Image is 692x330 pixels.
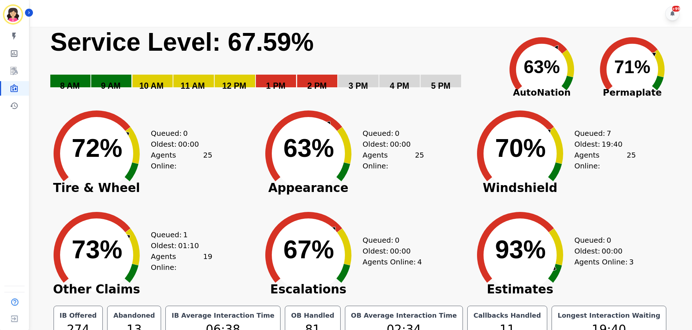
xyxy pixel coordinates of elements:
[602,246,623,256] span: 00:00
[607,235,611,246] span: 0
[203,150,212,171] span: 25
[283,134,334,162] text: 63%
[556,310,662,321] div: Longest Interaction Waiting
[626,150,636,171] span: 25
[151,229,205,240] div: Queued:
[602,139,623,150] span: 19:40
[183,229,188,240] span: 1
[349,81,368,91] text: 3 PM
[254,286,363,293] span: Escalations
[151,150,212,171] div: Agents Online:
[290,310,336,321] div: OB Handled
[363,256,424,267] div: Agents Online:
[178,240,199,251] span: 01:10
[395,235,400,246] span: 0
[629,256,634,267] span: 3
[72,235,122,264] text: 73%
[417,256,422,267] span: 4
[574,150,636,171] div: Agents Online:
[472,310,543,321] div: Callbacks Handled
[466,286,574,293] span: Estimates
[283,235,334,264] text: 67%
[495,235,546,264] text: 93%
[42,286,151,293] span: Other Claims
[587,86,678,100] span: Permaplate
[363,128,417,139] div: Queued:
[139,81,164,91] text: 10 AM
[574,246,629,256] div: Oldest:
[101,81,121,91] text: 9 AM
[112,310,156,321] div: Abandoned
[203,251,212,273] span: 19
[395,128,400,139] span: 0
[4,6,22,23] img: Bordered avatar
[72,134,122,162] text: 72%
[266,81,286,91] text: 1 PM
[495,134,546,162] text: 70%
[151,251,212,273] div: Agents Online:
[254,184,363,192] span: Appearance
[363,139,417,150] div: Oldest:
[466,184,574,192] span: Windshield
[524,57,560,77] text: 63%
[151,139,205,150] div: Oldest:
[151,128,205,139] div: Queued:
[390,81,409,91] text: 4 PM
[170,310,276,321] div: IB Average Interaction Time
[415,150,424,171] span: 25
[307,81,327,91] text: 2 PM
[607,128,611,139] span: 7
[178,139,199,150] span: 00:00
[574,128,629,139] div: Queued:
[363,150,424,171] div: Agents Online:
[390,246,411,256] span: 00:00
[183,128,188,139] span: 0
[350,310,459,321] div: OB Average Interaction Time
[363,246,417,256] div: Oldest:
[50,28,314,56] text: Service Level: 67.59%
[574,256,636,267] div: Agents Online:
[574,139,629,150] div: Oldest:
[497,86,587,100] span: AutoNation
[60,81,80,91] text: 8 AM
[614,57,650,77] text: 71%
[42,184,151,192] span: Tire & Wheel
[672,6,680,12] div: +99
[574,235,629,246] div: Queued:
[50,27,495,101] svg: Service Level: 0%
[222,81,246,91] text: 12 PM
[151,240,205,251] div: Oldest:
[181,81,205,91] text: 11 AM
[58,310,98,321] div: IB Offered
[390,139,411,150] span: 00:00
[363,235,417,246] div: Queued:
[431,81,451,91] text: 5 PM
